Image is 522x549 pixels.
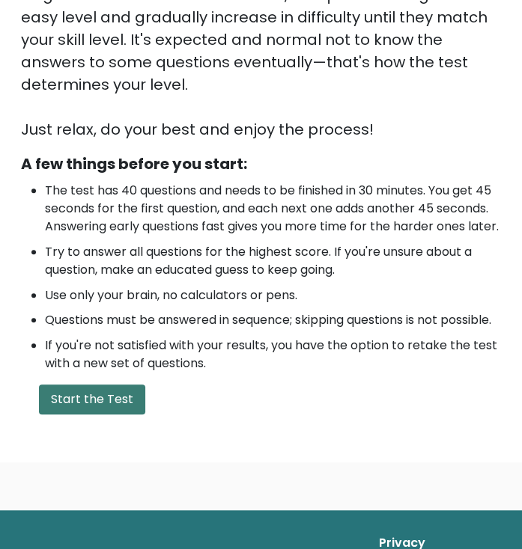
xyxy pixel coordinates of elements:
[45,311,501,329] li: Questions must be answered in sequence; skipping questions is not possible.
[39,384,145,414] button: Start the Test
[45,286,501,304] li: Use only your brain, no calculators or pens.
[45,182,501,236] li: The test has 40 questions and needs to be finished in 30 minutes. You get 45 seconds for the firs...
[45,243,501,279] li: Try to answer all questions for the highest score. If you're unsure about a question, make an edu...
[21,153,501,175] div: A few things before you start:
[45,337,501,372] li: If you're not satisfied with your results, you have the option to retake the test with a new set ...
